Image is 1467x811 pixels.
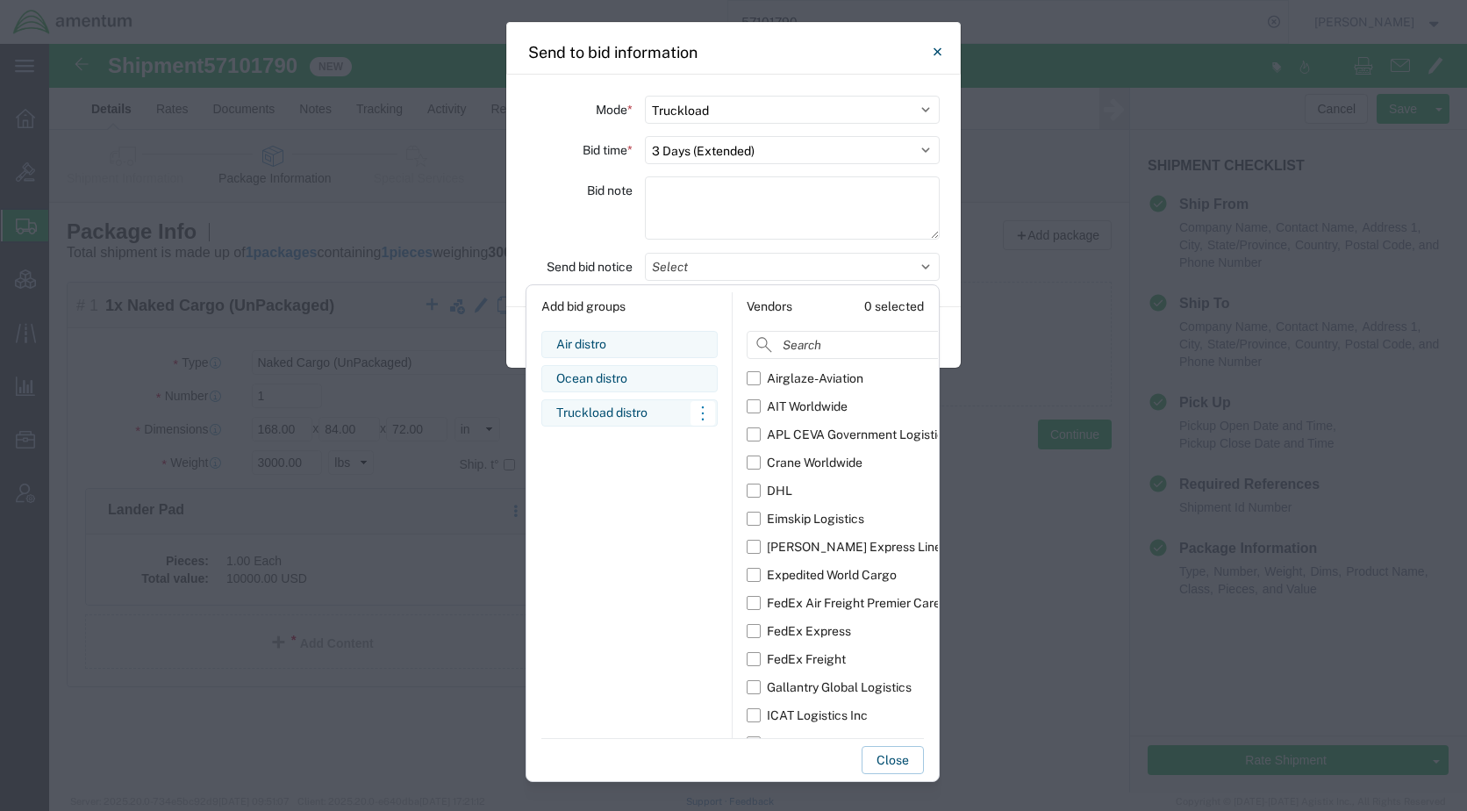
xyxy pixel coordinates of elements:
[528,40,698,64] h4: Send to bid information
[547,253,633,281] label: Send bid notice
[645,253,940,281] button: Select
[541,292,718,320] div: Add bid groups
[556,335,703,354] div: Air distro
[864,298,924,316] div: 0 selected
[583,136,633,164] label: Bid time
[596,96,633,124] label: Mode
[747,298,792,316] div: Vendors
[920,34,955,69] button: Close
[747,331,981,359] input: Search
[587,176,633,205] label: Bid note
